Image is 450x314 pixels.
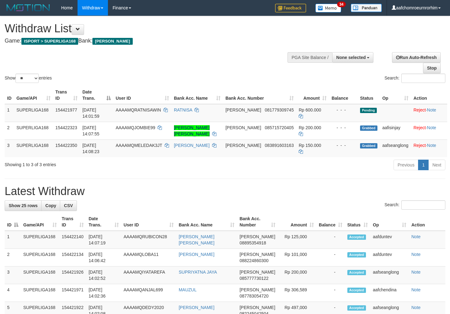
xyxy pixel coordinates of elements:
a: Note [411,252,421,257]
a: RATNISA [174,107,192,112]
span: [PERSON_NAME] [239,234,275,239]
th: Balance [329,86,358,104]
div: Showing 1 to 3 of 3 entries [5,159,183,168]
th: Action [411,86,447,104]
a: Note [411,270,421,275]
td: · [411,139,447,157]
td: Rp 101,000 [278,249,316,266]
span: Copy 081779309745 to clipboard [265,107,294,112]
a: Stop [423,63,441,73]
td: 154422134 [59,249,86,266]
td: SUPERLIGA168 [21,231,59,249]
a: Reject [413,125,426,130]
span: Copy 08895354918 to clipboard [239,240,266,245]
th: Game/API: activate to sort column ascending [14,86,53,104]
th: Amount: activate to sort column ascending [296,86,329,104]
a: [PERSON_NAME] [174,143,210,148]
td: - [316,284,345,302]
span: CSV [64,203,73,208]
img: MOTION_logo.png [5,3,52,12]
input: Search: [401,200,445,210]
a: Reject [413,143,426,148]
td: 2 [5,249,21,266]
th: Op: activate to sort column ascending [370,213,409,231]
td: aafduntev [370,231,409,249]
a: CSV [60,200,77,211]
td: AAAAMQIYATAREFA [121,266,176,284]
span: [DATE] 14:01:59 [82,107,100,119]
span: Grabbed [360,143,377,148]
span: AAAAMQRATNISAWIN [116,107,161,112]
span: Accepted [347,305,366,311]
th: User ID: activate to sort column ascending [121,213,176,231]
span: Copy 088224860300 to clipboard [239,258,268,263]
td: Rp 200,000 [278,266,316,284]
a: 1 [418,160,429,170]
td: SUPERLIGA168 [21,284,59,302]
span: 154422350 [56,143,77,148]
td: [DATE] 14:06:42 [86,249,121,266]
th: Bank Acc. Number: activate to sort column ascending [237,213,278,231]
span: Grabbed [360,125,377,131]
span: [DATE] 14:08:23 [82,143,100,154]
input: Search: [401,74,445,83]
th: Action [409,213,445,231]
a: Note [411,305,421,310]
label: Search: [385,74,445,83]
th: Status [358,86,380,104]
th: Trans ID: activate to sort column ascending [59,213,86,231]
a: Note [427,107,436,112]
th: Bank Acc. Name: activate to sort column ascending [176,213,237,231]
th: Bank Acc. Number: activate to sort column ascending [223,86,296,104]
span: Accepted [347,234,366,240]
td: - [316,266,345,284]
div: PGA Site Balance / [287,52,332,63]
a: [PERSON_NAME] [179,305,214,310]
th: Amount: activate to sort column ascending [278,213,316,231]
td: - [316,231,345,249]
span: Rp 200.000 [299,125,321,130]
td: 1 [5,104,14,122]
span: Rp 600.000 [299,107,321,112]
th: Status: activate to sort column ascending [345,213,371,231]
th: Date Trans.: activate to sort column descending [80,86,113,104]
a: [PERSON_NAME] [PERSON_NAME] [174,125,210,136]
span: None selected [336,55,366,60]
th: Trans ID: activate to sort column ascending [53,86,80,104]
td: SUPERLIGA168 [14,139,53,157]
td: 1 [5,231,21,249]
td: 3 [5,266,21,284]
td: [DATE] 14:07:19 [86,231,121,249]
td: · [411,104,447,122]
td: AAAAMQRUBICON28 [121,231,176,249]
span: Show 25 rows [9,203,38,208]
td: - [316,249,345,266]
td: [DATE] 14:02:36 [86,284,121,302]
a: Show 25 rows [5,200,42,211]
span: 154422323 [56,125,77,130]
span: AAAAMQMELEDAK3JT [116,143,162,148]
span: Copy 085777730122 to clipboard [239,276,268,281]
th: Bank Acc. Name: activate to sort column ascending [172,86,223,104]
a: SUPRIYATNA JAYA [179,270,217,275]
span: AAAAMQJOMBIE99 [116,125,155,130]
span: [PERSON_NAME] [239,305,275,310]
td: SUPERLIGA168 [21,266,59,284]
a: Note [427,143,436,148]
th: Date Trans.: activate to sort column ascending [86,213,121,231]
span: [PERSON_NAME] [239,270,275,275]
span: Copy 085715720405 to clipboard [265,125,294,130]
a: Previous [394,160,418,170]
a: Note [427,125,436,130]
th: ID: activate to sort column descending [5,213,21,231]
td: AAAAMQLOBA11 [121,249,176,266]
td: 2 [5,122,14,139]
a: Copy [41,200,60,211]
a: [PERSON_NAME] [PERSON_NAME] [179,234,214,245]
span: Rp 150.000 [299,143,321,148]
td: 154421971 [59,284,86,302]
select: Showentries [16,74,39,83]
td: aafseanglong [380,139,411,157]
a: Reject [413,107,426,112]
span: [PERSON_NAME] [225,107,261,112]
